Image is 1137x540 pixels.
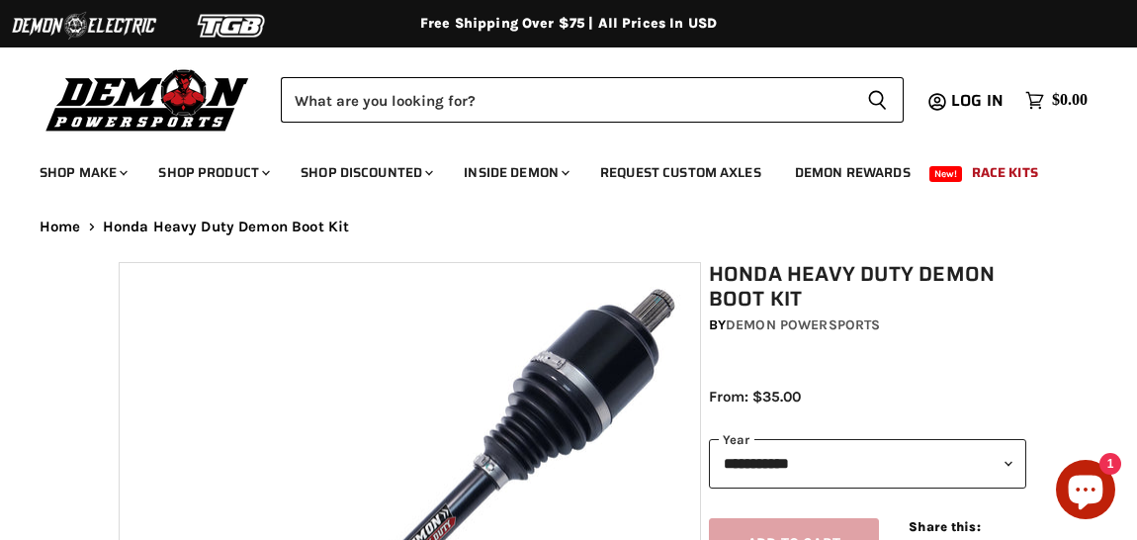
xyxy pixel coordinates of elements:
[40,64,256,135] img: Demon Powersports
[281,77,904,123] form: Product
[709,388,801,405] span: From: $35.00
[143,152,282,193] a: Shop Product
[585,152,776,193] a: Request Custom Axles
[158,7,306,45] img: TGB Logo 2
[281,77,851,123] input: Search
[709,439,1026,488] select: year
[25,152,139,193] a: Shop Make
[726,316,880,333] a: Demon Powersports
[851,77,904,123] button: Search
[951,88,1004,113] span: Log in
[942,92,1015,110] a: Log in
[286,152,445,193] a: Shop Discounted
[10,7,158,45] img: Demon Electric Logo 2
[1052,91,1088,110] span: $0.00
[1015,86,1097,115] a: $0.00
[909,519,980,534] span: Share this:
[1050,460,1121,524] inbox-online-store-chat: Shopify online store chat
[25,144,1083,193] ul: Main menu
[780,152,925,193] a: Demon Rewards
[709,262,1026,312] h1: Honda Heavy Duty Demon Boot Kit
[40,219,81,235] a: Home
[957,152,1053,193] a: Race Kits
[449,152,581,193] a: Inside Demon
[929,166,963,182] span: New!
[709,315,1026,336] div: by
[103,219,350,235] span: Honda Heavy Duty Demon Boot Kit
